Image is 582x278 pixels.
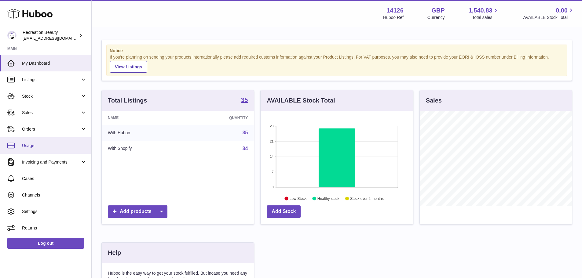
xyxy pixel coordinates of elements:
th: Quantity [184,111,254,125]
span: 1,540.83 [469,6,492,15]
text: 21 [270,139,274,143]
th: Name [102,111,184,125]
a: 34 [243,146,248,151]
span: Cases [22,176,87,182]
strong: 14126 [386,6,404,15]
img: internalAdmin-14126@internal.huboo.com [7,31,16,40]
a: Add Stock [267,205,301,218]
span: My Dashboard [22,60,87,66]
span: Channels [22,192,87,198]
span: [EMAIL_ADDRESS][DOMAIN_NAME] [23,36,90,41]
text: 28 [270,124,274,128]
span: Usage [22,143,87,149]
span: Stock [22,93,80,99]
span: Invoicing and Payments [22,159,80,165]
a: 35 [241,97,248,104]
h3: Help [108,249,121,257]
text: 14 [270,155,274,158]
div: Recreation Beauty [23,30,78,41]
div: Currency [427,15,445,20]
span: Returns [22,225,87,231]
a: 1,540.83 Total sales [469,6,500,20]
span: Orders [22,126,80,132]
div: If you're planning on sending your products internationally please add required customs informati... [110,54,564,73]
strong: Notice [110,48,564,54]
span: Sales [22,110,80,116]
span: AVAILABLE Stock Total [523,15,575,20]
a: 0.00 AVAILABLE Stock Total [523,6,575,20]
span: Listings [22,77,80,83]
a: Log out [7,238,84,249]
h3: AVAILABLE Stock Total [267,96,335,105]
h3: Total Listings [108,96,147,105]
a: 35 [243,130,248,135]
td: With Huboo [102,125,184,141]
text: 7 [272,170,274,174]
text: 0 [272,185,274,189]
div: Huboo Ref [383,15,404,20]
h3: Sales [426,96,442,105]
strong: 35 [241,97,248,103]
span: Settings [22,209,87,215]
text: Low Stock [290,196,307,200]
span: 0.00 [556,6,568,15]
strong: GBP [431,6,445,15]
span: Total sales [472,15,499,20]
text: Healthy stock [317,196,340,200]
a: View Listings [110,61,147,73]
td: With Shopify [102,141,184,157]
text: Stock over 2 months [350,196,384,200]
a: Add products [108,205,167,218]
